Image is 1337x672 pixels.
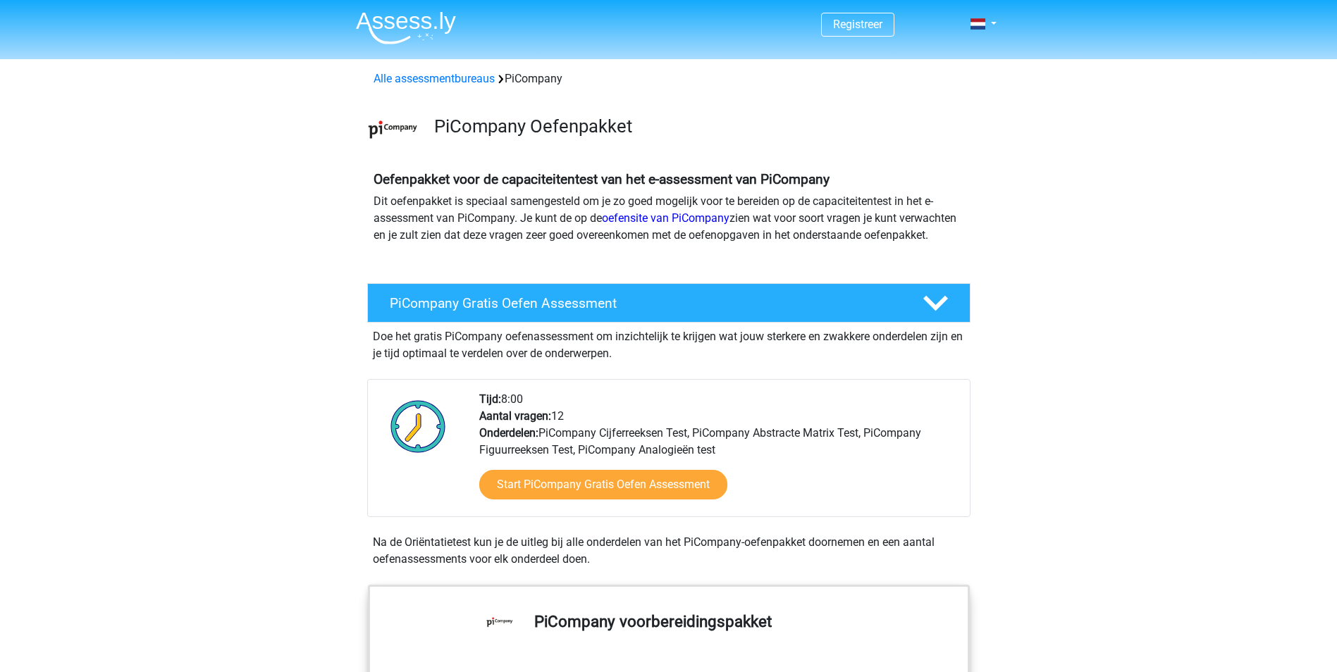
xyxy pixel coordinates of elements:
[374,171,830,187] b: Oefenpakket voor de capaciteitentest van het e-assessment van PiCompany
[434,116,959,137] h3: PiCompany Oefenpakket
[374,72,495,85] a: Alle assessmentbureaus
[390,295,900,311] h4: PiCompany Gratis Oefen Assessment
[362,283,976,323] a: PiCompany Gratis Oefen Assessment
[368,104,418,154] img: picompany.png
[479,409,551,423] b: Aantal vragen:
[469,391,969,516] div: 8:00 12 PiCompany Cijferreeksen Test, PiCompany Abstracte Matrix Test, PiCompany Figuurreeksen Te...
[367,534,971,568] div: Na de Oriëntatietest kun je de uitleg bij alle onderdelen van het PiCompany-oefenpakket doornemen...
[602,211,729,225] a: oefensite van PiCompany
[479,392,501,406] b: Tijd:
[479,470,727,499] a: Start PiCompany Gratis Oefen Assessment
[367,323,971,362] div: Doe het gratis PiCompany oefenassessment om inzichtelijk te krijgen wat jouw sterkere en zwakkere...
[374,193,964,244] p: Dit oefenpakket is speciaal samengesteld om je zo goed mogelijk voor te bereiden op de capaciteit...
[833,18,882,31] a: Registreer
[383,391,454,461] img: Klok
[356,11,456,44] img: Assessly
[479,426,538,440] b: Onderdelen:
[368,70,970,87] div: PiCompany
